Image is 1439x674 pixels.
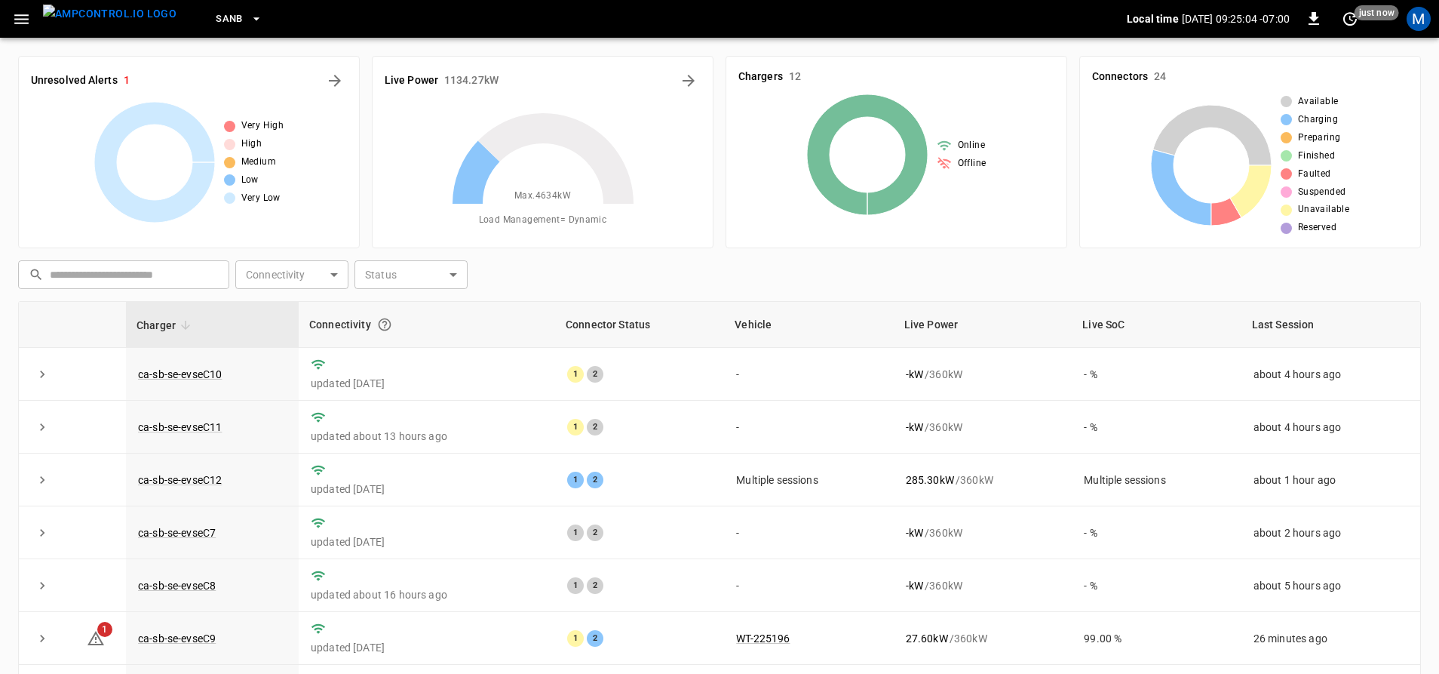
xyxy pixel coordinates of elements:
[31,574,54,597] button: expand row
[567,577,584,594] div: 1
[371,311,398,338] button: Connection between the charger and our software.
[1241,559,1420,612] td: about 5 hours ago
[1298,167,1331,182] span: Faulted
[1241,454,1420,506] td: about 1 hour ago
[906,472,954,488] p: 285.30 kW
[567,419,584,435] div: 1
[1072,612,1241,665] td: 99.00 %
[1072,454,1241,506] td: Multiple sessions
[311,482,543,497] p: updated [DATE]
[567,630,584,647] div: 1
[567,472,584,488] div: 1
[1241,612,1420,665] td: 26 minutes ago
[677,69,701,93] button: Energy Overview
[894,302,1072,348] th: Live Power
[906,578,1060,593] div: / 360 kW
[138,632,216,645] a: ca-sb-se-evseC9
[1072,348,1241,401] td: - %
[736,632,790,645] a: WT-225196
[1241,348,1420,401] td: about 4 hours ago
[43,5,176,23] img: ampcontrol.io logo
[309,311,545,338] div: Connectivity
[124,72,130,89] h6: 1
[479,213,607,228] span: Load Management = Dynamic
[138,474,222,486] a: ca-sb-se-evseC12
[137,316,195,334] span: Charger
[31,72,118,89] h6: Unresolved Alerts
[31,469,54,491] button: expand row
[906,420,1060,435] div: / 360 kW
[587,577,603,594] div: 2
[385,72,438,89] h6: Live Power
[241,118,284,134] span: Very High
[311,429,543,444] p: updated about 13 hours ago
[789,69,801,85] h6: 12
[567,366,584,383] div: 1
[138,368,222,380] a: ca-sb-se-evseC10
[311,640,543,655] p: updated [DATE]
[97,622,112,637] span: 1
[241,191,281,206] span: Very Low
[1298,185,1346,200] span: Suspended
[31,416,54,439] button: expand row
[587,525,603,541] div: 2
[587,630,603,647] div: 2
[241,173,259,188] span: Low
[311,534,543,549] p: updated [DATE]
[1338,7,1362,31] button: set refresh interval
[1407,7,1431,31] div: profile-icon
[138,580,216,592] a: ca-sb-se-evseC8
[1092,69,1148,85] h6: Connectors
[241,155,276,170] span: Medium
[906,578,923,593] p: - kW
[216,11,243,28] span: SanB
[724,401,893,454] td: -
[906,420,923,435] p: - kW
[1072,302,1241,348] th: Live SoC
[958,156,986,171] span: Offline
[1241,506,1420,559] td: about 2 hours ago
[958,138,985,153] span: Online
[87,632,105,644] a: 1
[906,472,1060,488] div: / 360 kW
[724,302,893,348] th: Vehicle
[567,525,584,541] div: 1
[1072,506,1241,559] td: - %
[1298,149,1335,164] span: Finished
[906,631,948,646] p: 27.60 kW
[1241,401,1420,454] td: about 4 hours ago
[906,525,1060,540] div: / 360 kW
[323,69,347,93] button: All Alerts
[555,302,724,348] th: Connector Status
[514,189,571,204] span: Max. 4634 kW
[31,522,54,544] button: expand row
[1182,11,1290,26] p: [DATE] 09:25:04 -07:00
[241,137,262,152] span: High
[1298,94,1339,109] span: Available
[587,366,603,383] div: 2
[587,419,603,435] div: 2
[906,367,1060,382] div: / 360 kW
[31,363,54,386] button: expand row
[1072,559,1241,612] td: - %
[138,527,216,539] a: ca-sb-se-evseC7
[906,631,1060,646] div: / 360 kW
[311,376,543,391] p: updated [DATE]
[311,587,543,602] p: updated about 16 hours ago
[906,525,923,540] p: - kW
[31,627,54,650] button: expand row
[1298,112,1338,128] span: Charging
[1072,401,1241,454] td: - %
[138,421,222,433] a: ca-sb-se-evseC11
[724,348,893,401] td: -
[1298,220,1336,235] span: Reserved
[444,72,499,89] h6: 1134.27 kW
[1298,131,1341,146] span: Preparing
[1298,202,1349,217] span: Unavailable
[738,69,783,85] h6: Chargers
[724,506,893,559] td: -
[724,454,893,506] td: Multiple sessions
[724,559,893,612] td: -
[1241,302,1420,348] th: Last Session
[1355,5,1399,20] span: just now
